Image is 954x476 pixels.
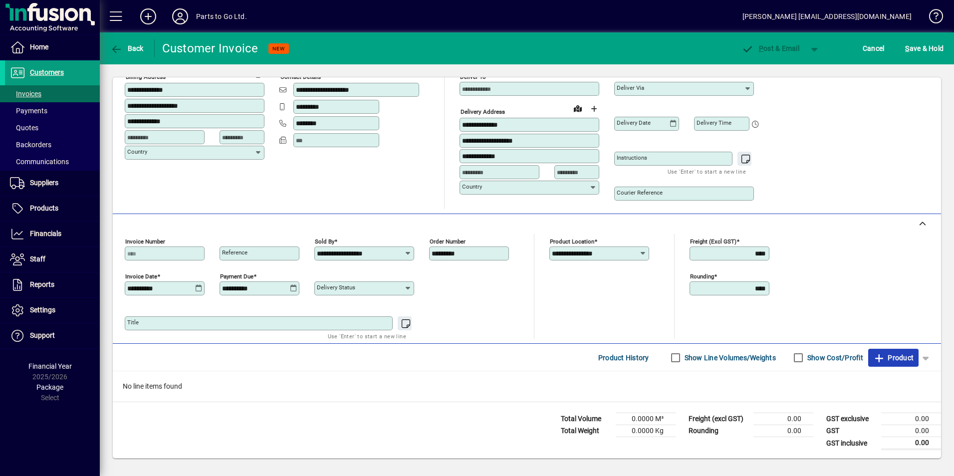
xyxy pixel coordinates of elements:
[5,102,100,119] a: Payments
[805,353,863,363] label: Show Cost/Profit
[10,107,47,115] span: Payments
[741,44,799,52] span: ost & Email
[100,39,155,57] app-page-header-button: Back
[616,425,676,437] td: 0.0000 Kg
[742,8,912,24] div: [PERSON_NAME] [EMAIL_ADDRESS][DOMAIN_NAME]
[125,238,165,245] mat-label: Invoice number
[30,68,64,76] span: Customers
[162,40,258,56] div: Customer Invoice
[821,425,881,437] td: GST
[272,45,285,52] span: NEW
[683,353,776,363] label: Show Line Volumes/Weights
[10,141,51,149] span: Backorders
[684,413,753,425] td: Freight (excl GST)
[556,413,616,425] td: Total Volume
[28,362,72,370] span: Financial Year
[30,306,55,314] span: Settings
[10,90,41,98] span: Invoices
[556,425,616,437] td: Total Weight
[690,238,736,245] mat-label: Freight (excl GST)
[5,222,100,246] a: Financials
[222,249,247,256] mat-label: Reference
[132,7,164,25] button: Add
[586,101,602,117] button: Choose address
[905,44,909,52] span: S
[196,8,247,24] div: Parts to Go Ltd.
[5,196,100,221] a: Products
[30,204,58,212] span: Products
[5,298,100,323] a: Settings
[127,148,147,155] mat-label: Country
[903,39,946,57] button: Save & Hold
[868,349,919,367] button: Product
[113,371,941,402] div: No line items found
[108,39,146,57] button: Back
[736,39,804,57] button: Post & Email
[684,425,753,437] td: Rounding
[753,425,813,437] td: 0.00
[30,331,55,339] span: Support
[317,284,355,291] mat-label: Delivery status
[5,35,100,60] a: Home
[10,158,69,166] span: Communications
[863,40,885,56] span: Cancel
[881,437,941,450] td: 0.00
[5,85,100,102] a: Invoices
[110,44,144,52] span: Back
[235,65,251,81] a: View on map
[220,273,253,280] mat-label: Payment due
[753,413,813,425] td: 0.00
[30,179,58,187] span: Suppliers
[251,66,267,82] button: Copy to Delivery address
[690,273,714,280] mat-label: Rounding
[164,7,196,25] button: Profile
[125,273,157,280] mat-label: Invoice date
[430,238,466,245] mat-label: Order number
[127,319,139,326] mat-label: Title
[5,136,100,153] a: Backorders
[5,323,100,348] a: Support
[5,272,100,297] a: Reports
[598,350,649,366] span: Product History
[570,100,586,116] a: View on map
[30,255,45,263] span: Staff
[617,189,663,196] mat-label: Courier Reference
[617,154,647,161] mat-label: Instructions
[5,119,100,136] a: Quotes
[315,238,334,245] mat-label: Sold by
[462,183,482,190] mat-label: Country
[550,238,594,245] mat-label: Product location
[616,413,676,425] td: 0.0000 M³
[821,437,881,450] td: GST inclusive
[5,171,100,196] a: Suppliers
[30,43,48,51] span: Home
[10,124,38,132] span: Quotes
[617,119,651,126] mat-label: Delivery date
[873,350,914,366] span: Product
[668,166,746,177] mat-hint: Use 'Enter' to start a new line
[328,330,406,342] mat-hint: Use 'Enter' to start a new line
[36,383,63,391] span: Package
[5,247,100,272] a: Staff
[30,280,54,288] span: Reports
[881,413,941,425] td: 0.00
[881,425,941,437] td: 0.00
[905,40,944,56] span: ave & Hold
[759,44,763,52] span: P
[30,230,61,238] span: Financials
[922,2,942,34] a: Knowledge Base
[617,84,644,91] mat-label: Deliver via
[5,153,100,170] a: Communications
[860,39,887,57] button: Cancel
[697,119,731,126] mat-label: Delivery time
[821,413,881,425] td: GST exclusive
[594,349,653,367] button: Product History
